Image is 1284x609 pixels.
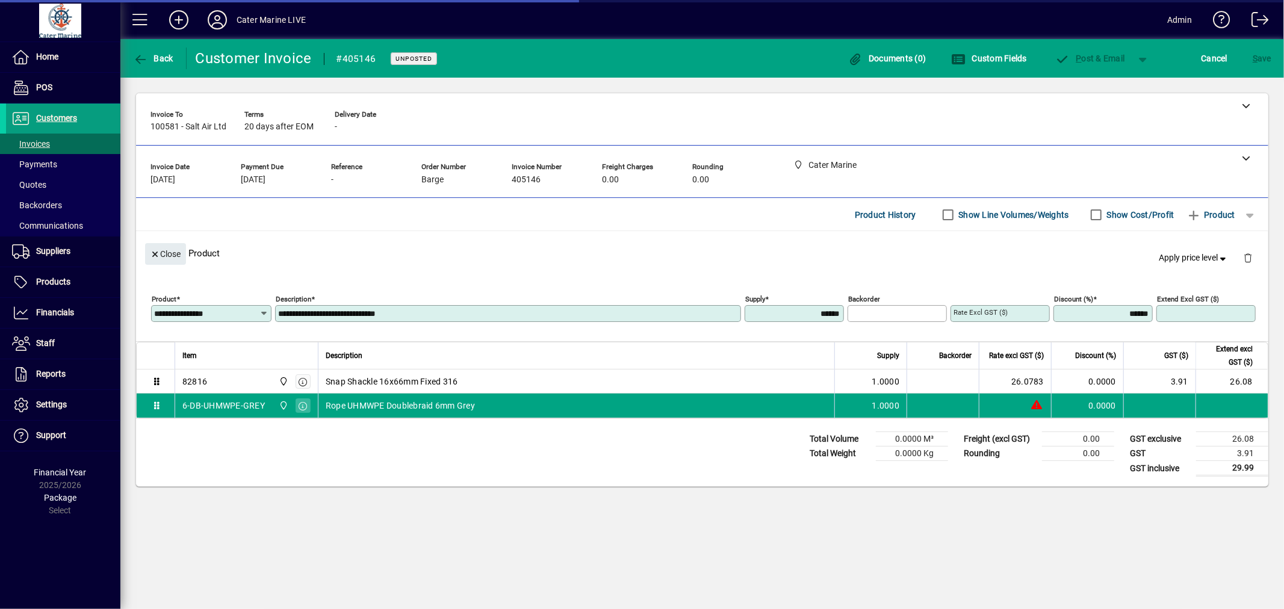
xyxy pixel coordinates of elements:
a: Support [6,421,120,451]
span: GST ($) [1164,349,1188,362]
span: S [1253,54,1258,63]
div: 26.0783 [987,376,1044,388]
a: Products [6,267,120,297]
mat-label: Supply [745,295,765,303]
span: Rope UHMWPE Doublebraid 6mm Grey [326,400,475,412]
span: P [1076,54,1082,63]
span: ave [1253,49,1271,68]
button: Close [145,243,186,265]
app-page-header-button: Back [120,48,187,69]
td: GST exclusive [1124,432,1196,447]
td: GST inclusive [1124,461,1196,476]
span: Backorders [12,200,62,210]
span: Backorder [939,349,972,362]
a: Invoices [6,134,120,154]
span: Cater Marine [276,399,290,412]
td: 0.00 [1042,432,1114,447]
div: 6-DB-UHMWPE-GREY [182,400,265,412]
span: [DATE] [241,175,265,185]
span: Products [36,277,70,286]
a: Reports [6,359,120,389]
a: Financials [6,298,120,328]
td: Total Volume [804,432,876,447]
mat-label: Extend excl GST ($) [1157,295,1219,303]
span: - [331,175,333,185]
span: Support [36,430,66,440]
button: Documents (0) [845,48,929,69]
a: Home [6,42,120,72]
td: 0.0000 M³ [876,432,948,447]
span: ost & Email [1055,54,1125,63]
span: Apply price level [1159,252,1229,264]
app-page-header-button: Delete [1233,252,1262,263]
span: Suppliers [36,246,70,256]
div: Customer Invoice [196,49,312,68]
span: Documents (0) [848,54,926,63]
button: Save [1250,48,1274,69]
span: - [335,122,337,132]
mat-label: Description [276,295,311,303]
span: Package [44,493,76,502]
a: Backorders [6,195,120,215]
td: 0.0000 Kg [876,447,948,461]
span: Item [182,349,197,362]
span: Back [133,54,173,63]
span: POS [36,82,52,92]
span: Settings [36,400,67,409]
span: Discount (%) [1075,349,1116,362]
mat-label: Backorder [848,295,880,303]
span: Invoices [12,139,50,149]
span: Supply [877,349,899,362]
td: Rounding [958,447,1042,461]
label: Show Cost/Profit [1105,209,1174,221]
button: Product History [850,204,921,226]
a: Knowledge Base [1204,2,1230,42]
div: Cater Marine LIVE [237,10,306,29]
span: Unposted [395,55,432,63]
span: [DATE] [150,175,175,185]
button: Cancel [1199,48,1231,69]
span: 405146 [512,175,541,185]
a: Payments [6,154,120,175]
td: 26.08 [1196,432,1268,447]
app-page-header-button: Close [142,248,189,259]
span: Product History [855,205,916,224]
span: Quotes [12,180,46,190]
td: 29.99 [1196,461,1268,476]
td: 3.91 [1196,447,1268,461]
span: Home [36,52,58,61]
button: Apply price level [1155,247,1234,269]
span: Customers [36,113,77,123]
td: 0.00 [1042,447,1114,461]
td: Freight (excl GST) [958,432,1042,447]
span: Description [326,349,362,362]
td: 3.91 [1123,369,1196,394]
button: Delete [1233,243,1262,272]
a: Settings [6,390,120,420]
span: Snap Shackle 16x66mm Fixed 316 [326,376,458,388]
span: 1.0000 [872,400,900,412]
mat-label: Product [152,295,176,303]
span: Payments [12,159,57,169]
span: 1.0000 [872,376,900,388]
span: Rate excl GST ($) [989,349,1044,362]
td: 0.0000 [1051,369,1123,394]
span: Communications [12,221,83,230]
a: Communications [6,215,120,236]
button: Custom Fields [948,48,1030,69]
span: Custom Fields [951,54,1027,63]
span: 100581 - Salt Air Ltd [150,122,226,132]
mat-label: Rate excl GST ($) [954,308,1008,317]
span: Staff [36,338,55,348]
a: Staff [6,329,120,359]
td: Total Weight [804,447,876,461]
span: 0.00 [602,175,619,185]
div: #405146 [337,49,376,69]
span: Cater Marine [276,375,290,388]
button: Profile [198,9,237,31]
span: Product [1186,205,1235,224]
span: Financials [36,308,74,317]
td: 26.08 [1196,369,1268,394]
span: 0.00 [692,175,709,185]
button: Add [160,9,198,31]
